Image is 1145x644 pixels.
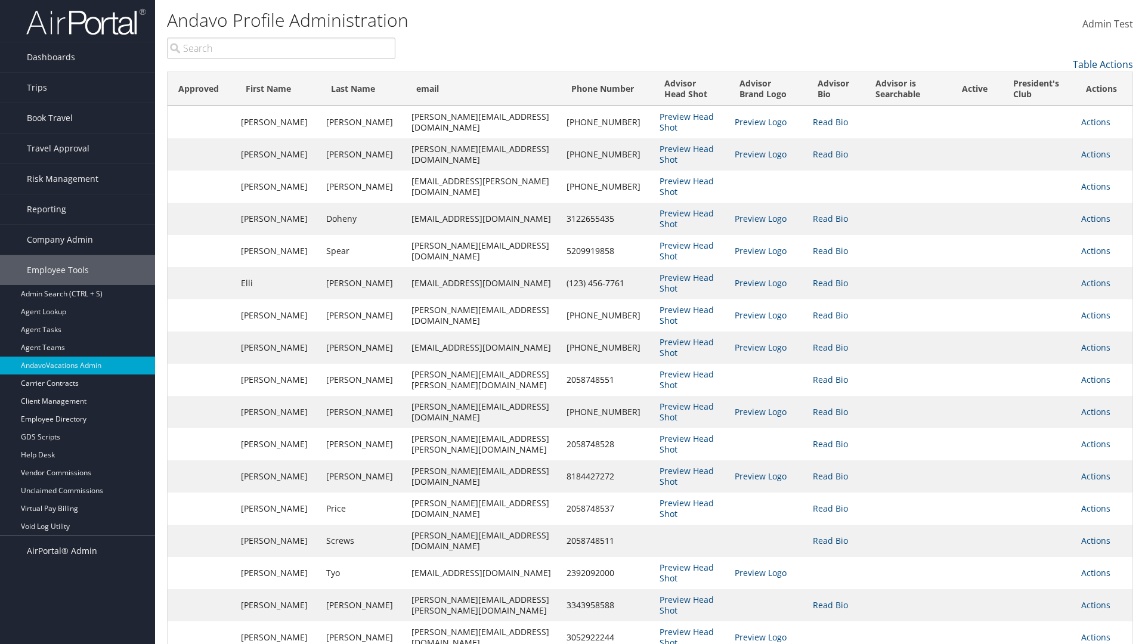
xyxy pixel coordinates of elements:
td: [PERSON_NAME] [320,364,406,396]
td: [PERSON_NAME] [235,396,320,428]
th: Approved: activate to sort column ascending [168,72,235,106]
td: [PERSON_NAME] [320,138,406,171]
td: [PHONE_NUMBER] [561,332,654,364]
a: Admin Test [1082,6,1133,43]
a: Actions [1081,277,1110,289]
a: Preview Head Shot [660,401,714,423]
a: Actions [1081,503,1110,514]
th: Last Name: activate to sort column ascending [320,72,406,106]
a: Read Bio [813,213,848,224]
td: [PERSON_NAME][EMAIL_ADDRESS][DOMAIN_NAME] [406,138,560,171]
a: Preview Head Shot [660,111,714,133]
a: Preview Head Shot [660,497,714,519]
span: Risk Management [27,164,98,194]
td: [PERSON_NAME] [235,332,320,364]
td: [PERSON_NAME][EMAIL_ADDRESS][DOMAIN_NAME] [406,460,560,493]
td: Screws [320,525,406,557]
a: Read Bio [813,406,848,417]
td: 2058748537 [561,493,654,525]
a: Read Bio [813,599,848,611]
a: Preview Logo [735,213,787,224]
td: [PERSON_NAME] [235,203,320,235]
td: [PERSON_NAME] [235,364,320,396]
a: Preview Head Shot [660,369,714,391]
a: Read Bio [813,309,848,321]
a: Preview Logo [735,631,787,643]
a: Preview Head Shot [660,272,714,294]
a: Preview Logo [735,277,787,289]
a: Read Bio [813,342,848,353]
td: [PERSON_NAME] [320,428,406,460]
td: [PERSON_NAME] [320,589,406,621]
a: Preview Head Shot [660,336,714,358]
td: [PERSON_NAME][EMAIL_ADDRESS][DOMAIN_NAME] [406,525,560,557]
td: [PHONE_NUMBER] [561,106,654,138]
a: Read Bio [813,245,848,256]
td: [PERSON_NAME][EMAIL_ADDRESS][PERSON_NAME][DOMAIN_NAME] [406,428,560,460]
a: Preview Head Shot [660,240,714,262]
span: Travel Approval [27,134,89,163]
a: Preview Head Shot [660,433,714,455]
td: [EMAIL_ADDRESS][DOMAIN_NAME] [406,557,560,589]
td: (123) 456-7761 [561,267,654,299]
td: 2058748528 [561,428,654,460]
a: Read Bio [813,148,848,160]
td: 2058748551 [561,364,654,396]
th: email: activate to sort column ascending [406,72,560,106]
a: Read Bio [813,277,848,289]
td: [PERSON_NAME][EMAIL_ADDRESS][DOMAIN_NAME] [406,106,560,138]
span: Employee Tools [27,255,89,285]
td: [PHONE_NUMBER] [561,171,654,203]
a: Preview Head Shot [660,562,714,584]
a: Read Bio [813,374,848,385]
td: [PHONE_NUMBER] [561,138,654,171]
td: [PERSON_NAME] [320,332,406,364]
td: [PERSON_NAME] [320,299,406,332]
a: Actions [1081,309,1110,321]
td: [PERSON_NAME] [235,525,320,557]
a: Preview Head Shot [660,465,714,487]
td: Price [320,493,406,525]
a: Preview Logo [735,342,787,353]
td: [PERSON_NAME] [235,428,320,460]
td: [PHONE_NUMBER] [561,396,654,428]
a: Read Bio [813,438,848,450]
a: Read Bio [813,535,848,546]
td: [EMAIL_ADDRESS][PERSON_NAME][DOMAIN_NAME] [406,171,560,203]
a: Actions [1081,599,1110,611]
td: [PERSON_NAME][EMAIL_ADDRESS][DOMAIN_NAME] [406,299,560,332]
a: Actions [1081,213,1110,224]
td: Elli [235,267,320,299]
th: First Name: activate to sort column ascending [235,72,320,106]
span: Trips [27,73,47,103]
a: Actions [1081,342,1110,353]
span: Company Admin [27,225,93,255]
a: Preview Head Shot [660,304,714,326]
a: Read Bio [813,470,848,482]
a: Read Bio [813,503,848,514]
th: Advisor Bio: activate to sort column ascending [807,72,865,106]
a: Preview Logo [735,470,787,482]
a: Preview Head Shot [660,594,714,616]
th: Advisor Brand Logo: activate to sort column ascending [729,72,807,106]
a: Preview Logo [735,116,787,128]
span: Dashboards [27,42,75,72]
td: 8184427272 [561,460,654,493]
a: Actions [1081,245,1110,256]
a: Actions [1081,374,1110,385]
td: 3122655435 [561,203,654,235]
span: Reporting [27,194,66,224]
a: Actions [1081,438,1110,450]
a: Preview Head Shot [660,175,714,197]
td: [PERSON_NAME] [235,557,320,589]
td: Doheny [320,203,406,235]
td: [PERSON_NAME] [235,460,320,493]
span: Admin Test [1082,17,1133,30]
td: 3343958588 [561,589,654,621]
input: Search [167,38,395,59]
td: Spear [320,235,406,267]
a: Actions [1081,470,1110,482]
th: Advisor is Searchable: activate to sort column ascending [865,72,951,106]
td: 2392092000 [561,557,654,589]
a: Actions [1081,535,1110,546]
